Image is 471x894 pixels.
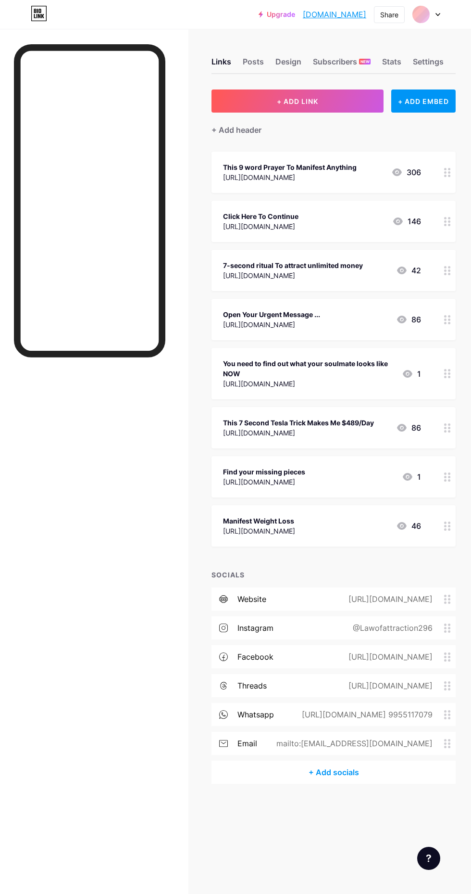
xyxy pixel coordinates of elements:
button: + ADD LINK [211,89,384,113]
div: email [237,738,257,749]
div: 42 [396,265,421,276]
div: [URL][DOMAIN_NAME] [223,477,305,487]
div: website [237,593,266,605]
div: [URL][DOMAIN_NAME] [223,270,363,281]
div: Manifest Weight Loss [223,516,295,526]
div: Subscribers [313,56,371,73]
div: Find your missing pieces [223,467,305,477]
div: threads [237,680,267,691]
div: [URL][DOMAIN_NAME] [223,172,357,182]
div: 86 [396,422,421,434]
div: Links [211,56,231,73]
div: Design [275,56,301,73]
div: mailto:[EMAIL_ADDRESS][DOMAIN_NAME] [261,738,444,749]
div: 86 [396,314,421,325]
div: [URL][DOMAIN_NAME] [223,221,298,231]
a: [DOMAIN_NAME] [303,9,366,20]
div: + Add socials [211,761,456,784]
div: [URL][DOMAIN_NAME] [223,379,394,389]
div: instagram [237,622,273,634]
div: @Lawofattraction296 [337,622,444,634]
div: [URL][DOMAIN_NAME] [223,526,295,536]
div: Stats [382,56,401,73]
div: [URL][DOMAIN_NAME] [223,319,320,330]
div: 46 [396,520,421,532]
div: 146 [392,216,421,227]
div: facebook [237,651,273,663]
div: Open Your Urgent Message ... [223,309,320,319]
div: [URL][DOMAIN_NAME] [333,680,444,691]
div: + ADD EMBED [391,89,456,113]
div: [URL][DOMAIN_NAME] [333,593,444,605]
div: Settings [413,56,444,73]
div: This 9 word Prayer To Manifest Anything [223,162,357,172]
div: whatsapp [237,709,274,720]
div: + Add header [211,124,261,136]
span: NEW [360,59,370,64]
div: [URL][DOMAIN_NAME] 9955117079 [286,709,444,720]
div: 1 [402,471,421,483]
div: 1 [402,368,421,380]
div: 7-second ritual To attract unlimited money [223,260,363,270]
div: Click Here To Continue [223,211,298,221]
div: [URL][DOMAIN_NAME] [333,651,444,663]
div: 306 [391,166,421,178]
div: This 7 Second Tesla Trick Makes Me $489/Day [223,418,374,428]
div: [URL][DOMAIN_NAME] [223,428,374,438]
div: Posts [243,56,264,73]
div: SOCIALS [211,570,456,580]
div: You need to find out what your soulmate looks like NOW [223,358,394,379]
span: + ADD LINK [277,97,318,105]
a: Upgrade [259,11,295,18]
div: Share [380,10,398,20]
